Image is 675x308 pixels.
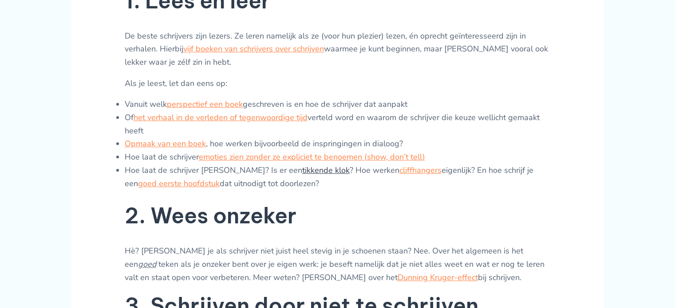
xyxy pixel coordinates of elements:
a: emoties zien zonder ze expliciet te benoemen (show, don’t tell) [199,152,425,162]
li: Hoe laat de schrijver [125,151,551,164]
p: Hè? [PERSON_NAME] je als schrijver niet juist heel stevig in je schoenen staan? Nee. Over het alg... [125,245,551,284]
p: De beste schrijvers zijn lezers. Ze leren namelijk als ze (voor hun plezier) lezen, én oprecht ge... [125,30,551,69]
li: Hoe laat de schrijver [PERSON_NAME]? Is er een ? Hoe werken eigenlijk? En hoe schrijf je een dat ... [125,164,551,190]
a: het verhaal in de verleden of tegenwoordige tijd [134,112,308,123]
p: Als je leest, let dan eens op: [125,77,551,90]
a: goed eerste hoofdstuk [138,178,220,189]
a: Dunning Kruger-effect [398,272,478,283]
a: tikkende klok [302,165,350,175]
a: vijf boeken van schrijvers over schrijven [183,43,324,54]
a: Opmaak van een boek [125,138,206,149]
a: cliffhangers [399,165,442,175]
h2: 2. Wees onzeker [125,202,551,230]
li: Of verteld word en waarom de schrijver die keuze wellicht gemaakt heeft [125,111,551,137]
li: Vanuit welk geschreven is en hoe de schrijver dat aanpakt [125,98,551,111]
span: goed [138,259,156,269]
li: , hoe werken bijvoorbeeld de inspringingen in dialoog? [125,137,551,151]
a: perspectief een boek [167,99,243,109]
